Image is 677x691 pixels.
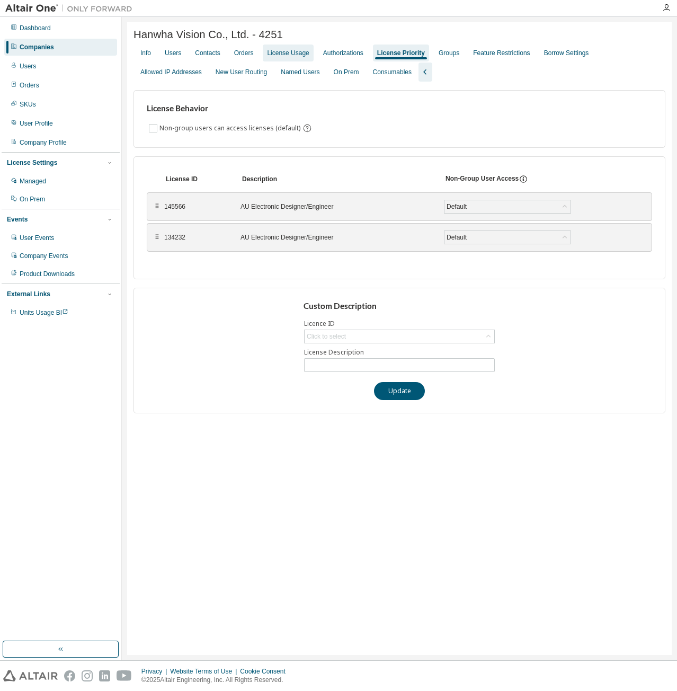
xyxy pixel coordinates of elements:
div: License Usage [267,49,309,57]
div: On Prem [334,68,359,76]
div: On Prem [20,195,45,203]
img: linkedin.svg [99,670,110,681]
span: Units Usage BI [20,309,68,316]
div: New User Routing [216,68,267,76]
div: External Links [7,290,50,298]
div: Users [165,49,181,57]
div: User Events [20,234,54,242]
div: Managed [20,177,46,185]
div: User Profile [20,119,53,128]
div: Description [242,175,433,183]
h3: License Behavior [147,103,310,114]
div: License ID [166,175,229,183]
span: Hanwha Vision Co., Ltd. - 4251 [133,29,283,41]
h3: Custom Description [304,301,496,312]
div: 134232 [164,233,228,242]
div: Non-Group User Access [446,174,519,184]
img: Altair One [5,3,138,14]
div: Click to select [307,332,346,341]
div: Company Profile [20,138,67,147]
img: instagram.svg [82,670,93,681]
div: Contacts [195,49,220,57]
div: SKUs [20,100,36,109]
div: Click to select [305,330,494,343]
button: Update [374,382,425,400]
div: Cookie Consent [240,667,291,676]
img: youtube.svg [117,670,132,681]
div: Company Events [20,252,68,260]
div: Privacy [141,667,170,676]
label: Licence ID [304,320,495,328]
div: AU Electronic Designer/Engineer [240,202,431,211]
div: Product Downloads [20,270,75,278]
img: altair_logo.svg [3,670,58,681]
div: Info [140,49,151,57]
div: Orders [20,81,39,90]
div: Dashboard [20,24,51,32]
div: 145566 [164,202,228,211]
div: ⠿ [154,233,160,242]
div: Default [445,232,468,243]
div: AU Electronic Designer/Engineer [240,233,431,242]
div: Default [444,200,571,213]
svg: By default any user not assigned to any group can access any license. Turn this setting off to di... [302,123,312,133]
p: © 2025 Altair Engineering, Inc. All Rights Reserved. [141,676,292,685]
div: License Settings [7,158,57,167]
div: Groups [439,49,459,57]
div: Feature Restrictions [473,49,530,57]
div: Website Terms of Use [170,667,240,676]
div: Named Users [281,68,319,76]
div: Borrow Settings [544,49,589,57]
div: Default [445,201,468,212]
img: facebook.svg [64,670,75,681]
div: ⠿ [154,202,160,211]
div: Companies [20,43,54,51]
div: Authorizations [323,49,363,57]
div: Allowed IP Addresses [140,68,202,76]
div: Default [444,231,571,244]
div: License Priority [377,49,425,57]
div: Users [20,62,36,70]
div: Orders [234,49,254,57]
label: Non-group users can access licenses (default) [159,122,302,135]
label: License Description [304,348,495,357]
div: Consumables [373,68,412,76]
div: Events [7,215,28,224]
